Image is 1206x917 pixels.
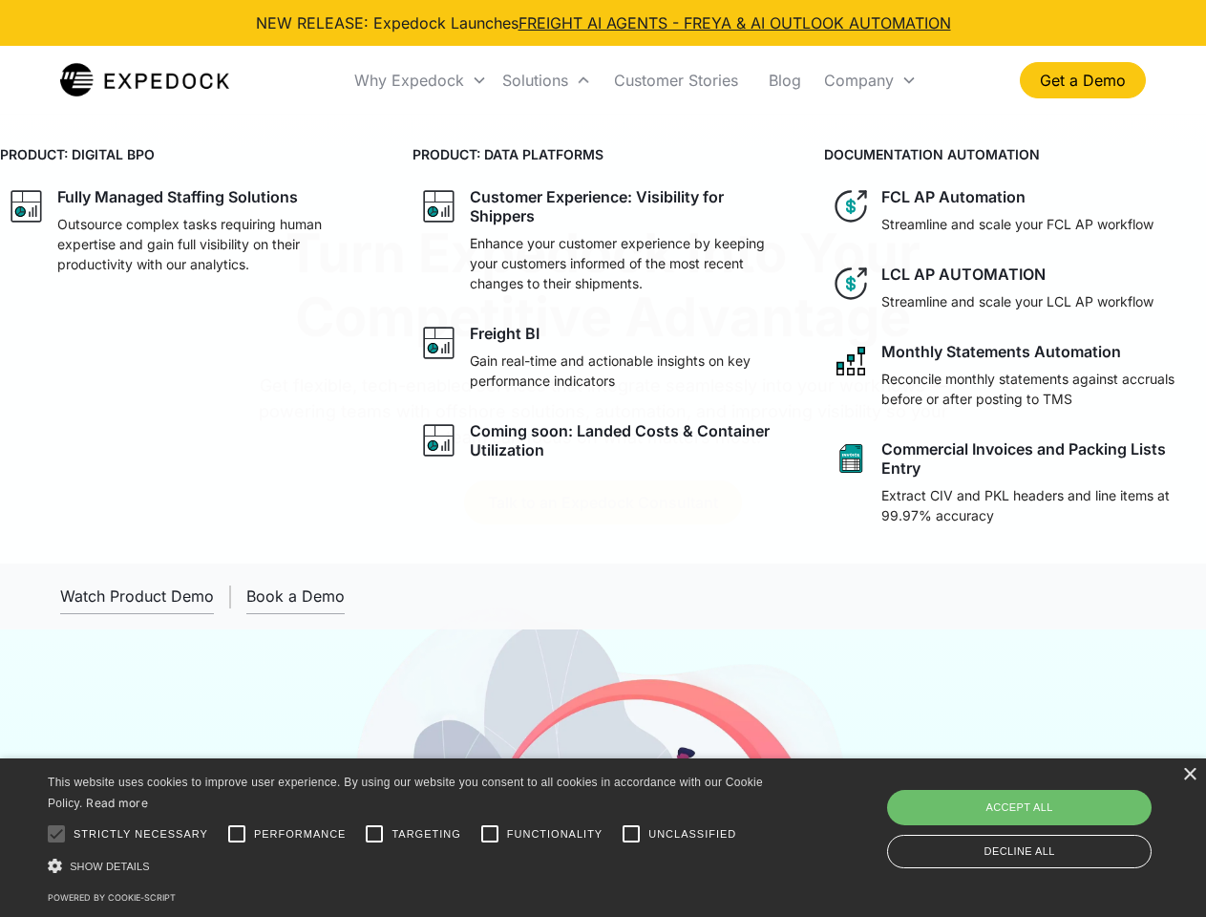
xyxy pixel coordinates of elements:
[246,579,345,614] a: Book a Demo
[8,187,46,225] img: graph icon
[881,265,1046,284] div: LCL AP AUTOMATION
[60,61,229,99] img: Expedock Logo
[256,11,951,34] div: NEW RELEASE: Expedock Launches
[48,892,176,903] a: Powered by cookie-script
[832,265,870,303] img: dollar icon
[888,711,1206,917] iframe: Chat Widget
[420,187,458,225] img: graph icon
[470,351,787,391] p: Gain real-time and actionable insights on key performance indicators
[824,432,1206,533] a: sheet iconCommercial Invoices and Packing Lists EntryExtract CIV and PKL headers and line items a...
[70,861,150,872] span: Show details
[413,316,794,398] a: graph iconFreight BIGain real-time and actionable insights on key performance indicators
[648,826,736,842] span: Unclassified
[60,61,229,99] a: home
[881,214,1153,234] p: Streamline and scale your FCL AP workflow
[413,414,794,467] a: graph iconComing soon: Landed Costs & Container Utilization
[60,586,214,606] div: Watch Product Demo
[470,187,787,225] div: Customer Experience: Visibility for Shippers
[413,180,794,301] a: graph iconCustomer Experience: Visibility for ShippersEnhance your customer experience by keeping...
[832,342,870,380] img: network like icon
[470,421,787,459] div: Coming soon: Landed Costs & Container Utilization
[74,826,208,842] span: Strictly necessary
[86,796,148,810] a: Read more
[420,421,458,459] img: graph icon
[495,48,599,113] div: Solutions
[881,291,1153,311] p: Streamline and scale your LCL AP workflow
[753,48,816,113] a: Blog
[832,187,870,225] img: dollar icon
[502,71,568,90] div: Solutions
[881,187,1026,206] div: FCL AP Automation
[48,776,763,811] span: This website uses cookies to improve user experience. By using our website you consent to all coo...
[246,586,345,606] div: Book a Demo
[413,144,794,164] h4: PRODUCT: DATA PLATFORMS
[824,180,1206,242] a: dollar iconFCL AP AutomationStreamline and scale your FCL AP workflow
[824,334,1206,416] a: network like iconMonthly Statements AutomationReconcile monthly statements against accruals befor...
[254,826,347,842] span: Performance
[824,144,1206,164] h4: DOCUMENTATION AUTOMATION
[507,826,603,842] span: Functionality
[518,13,951,32] a: FREIGHT AI AGENTS - FREYA & AI OUTLOOK AUTOMATION
[391,826,460,842] span: Targeting
[48,856,770,876] div: Show details
[1020,62,1146,98] a: Get a Demo
[354,71,464,90] div: Why Expedock
[57,187,298,206] div: Fully Managed Staffing Solutions
[881,369,1198,409] p: Reconcile monthly statements against accruals before or after posting to TMS
[470,233,787,293] p: Enhance your customer experience by keeping your customers informed of the most recent changes to...
[816,48,924,113] div: Company
[881,439,1198,478] div: Commercial Invoices and Packing Lists Entry
[57,214,374,274] p: Outsource complex tasks requiring human expertise and gain full visibility on their productivity ...
[881,342,1121,361] div: Monthly Statements Automation
[824,71,894,90] div: Company
[470,324,540,343] div: Freight BI
[420,324,458,362] img: graph icon
[881,485,1198,525] p: Extract CIV and PKL headers and line items at 99.97% accuracy
[347,48,495,113] div: Why Expedock
[824,257,1206,319] a: dollar iconLCL AP AUTOMATIONStreamline and scale your LCL AP workflow
[832,439,870,478] img: sheet icon
[60,579,214,614] a: open lightbox
[599,48,753,113] a: Customer Stories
